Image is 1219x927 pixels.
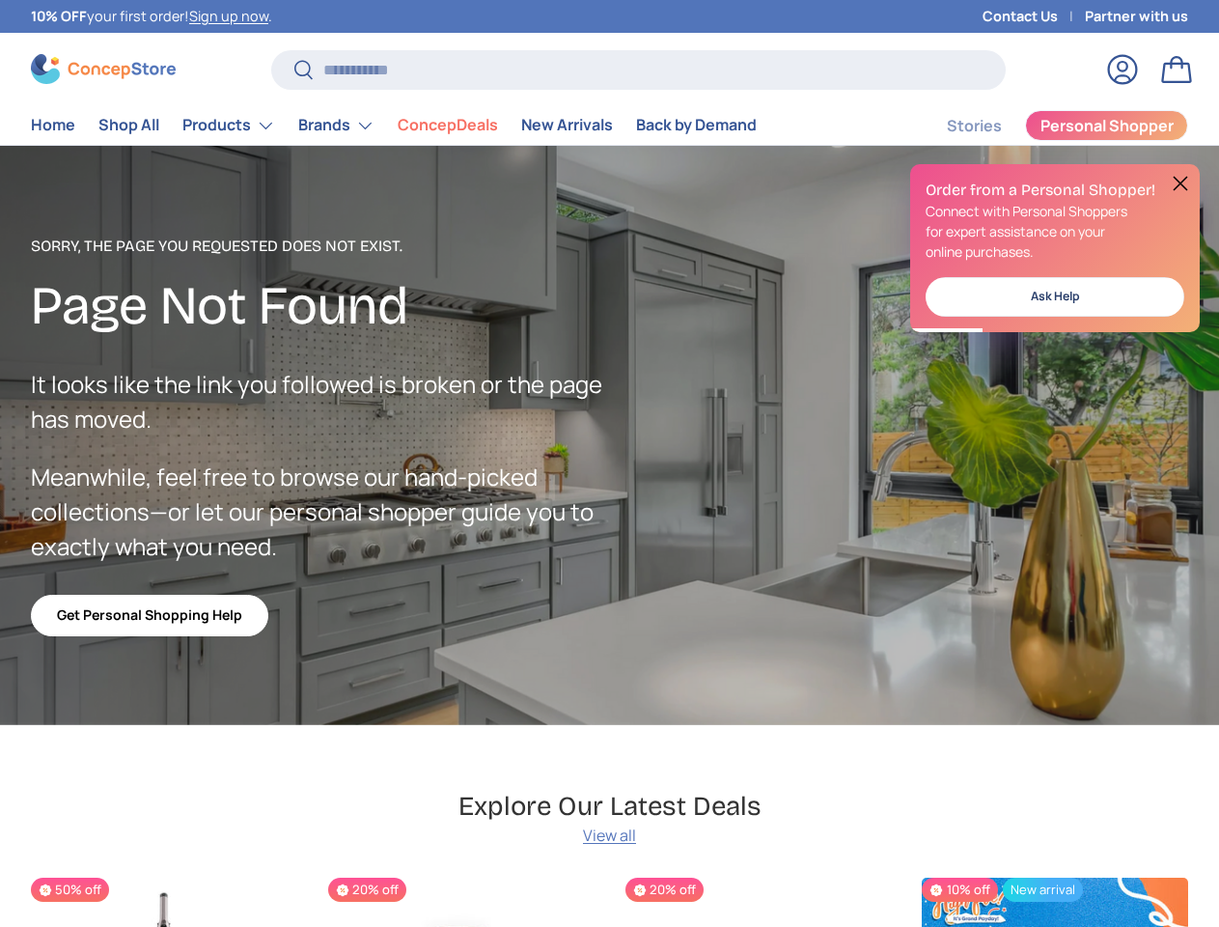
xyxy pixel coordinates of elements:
span: 20% off [328,878,406,902]
p: Connect with Personal Shoppers for expert assistance on your online purchases. [926,201,1184,262]
span: New arrival [1003,878,1083,902]
h2: Page Not Found [31,273,610,340]
span: 50% off [31,878,109,902]
h2: Explore Our Latest Deals [458,789,762,824]
p: Meanwhile, feel free to browse our hand-picked collections—or let our personal shopper guide you ... [31,460,610,564]
a: Products [182,106,275,145]
img: ConcepStore [31,54,176,84]
span: 20% off [625,878,704,902]
a: Shop All [98,106,159,144]
p: It looks like the link you followed is broken or the page has moved. [31,367,610,436]
a: Personal Shopper [1025,110,1188,141]
a: Ask Help [926,277,1184,317]
span: 10% off [922,878,997,902]
summary: Brands [287,106,386,145]
a: View all [583,824,636,847]
span: Personal Shopper [1040,118,1174,133]
a: Stories [947,107,1002,145]
a: Sign up now [189,7,268,25]
a: Home [31,106,75,144]
a: Get Personal Shopping Help [31,595,268,636]
a: Brands [298,106,374,145]
a: Partner with us [1085,6,1188,27]
a: Back by Demand [636,106,757,144]
a: New Arrivals [521,106,613,144]
a: Contact Us [983,6,1085,27]
p: Sorry, the page you requested does not exist. [31,235,610,258]
nav: Secondary [900,106,1188,145]
p: your first order! . [31,6,272,27]
summary: Products [171,106,287,145]
h2: Order from a Personal Shopper! [926,180,1184,201]
a: ConcepDeals [398,106,498,144]
strong: 10% OFF [31,7,87,25]
nav: Primary [31,106,757,145]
